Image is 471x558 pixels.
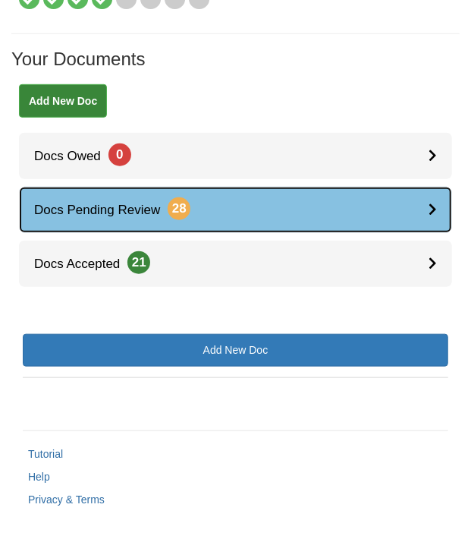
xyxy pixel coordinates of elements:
a: Docs Accepted21 [19,241,452,287]
a: Add New Doc [19,84,107,118]
h1: Your Documents [11,49,460,84]
a: Docs Owed0 [19,133,452,179]
a: Tutorial [28,448,63,460]
span: Docs Owed [19,149,131,163]
a: Add New Doc [23,334,448,367]
a: Docs Pending Review28 [19,187,452,233]
span: 21 [127,251,150,274]
span: Docs Pending Review [19,203,190,217]
span: 28 [168,197,190,220]
a: Privacy & Terms [28,493,105,506]
span: 0 [108,143,131,166]
span: Docs Accepted [19,257,150,271]
a: Help [28,471,50,483]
